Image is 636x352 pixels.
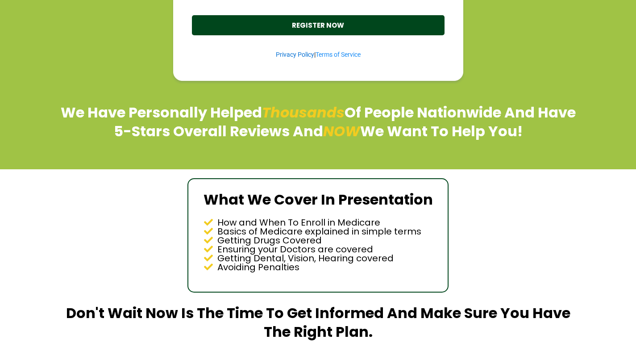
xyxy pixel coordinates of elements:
a: Privacy Policy [276,51,314,58]
p: How and When To Enroll in Medicare [217,218,436,227]
strong: REGISTER NOW [292,21,344,30]
p: Getting Dental, Vision, Hearing covered [217,254,436,263]
p: Ensuring your Doctors are covered [217,245,436,254]
p: | [192,50,445,59]
em: NOW [323,121,360,141]
h1: We Have Personally Helped Of People Nationwide And Have 5-Stars Overall Reviews And We Want To He... [59,103,577,140]
p: Basics of Medicare explained in simple terms [217,227,436,236]
h1: What We Cover In Presentation [191,190,445,209]
em: Thousands [262,102,345,122]
p: Getting Drugs Covered [217,236,436,245]
p: Avoiding Penalties [217,263,436,272]
h1: Don't Wait Now Is The Time To Get Informed And Make Sure You Have The Right Plan. [59,304,577,341]
button: REGISTER NOW [192,15,445,35]
a: Terms of Service [316,51,361,58]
